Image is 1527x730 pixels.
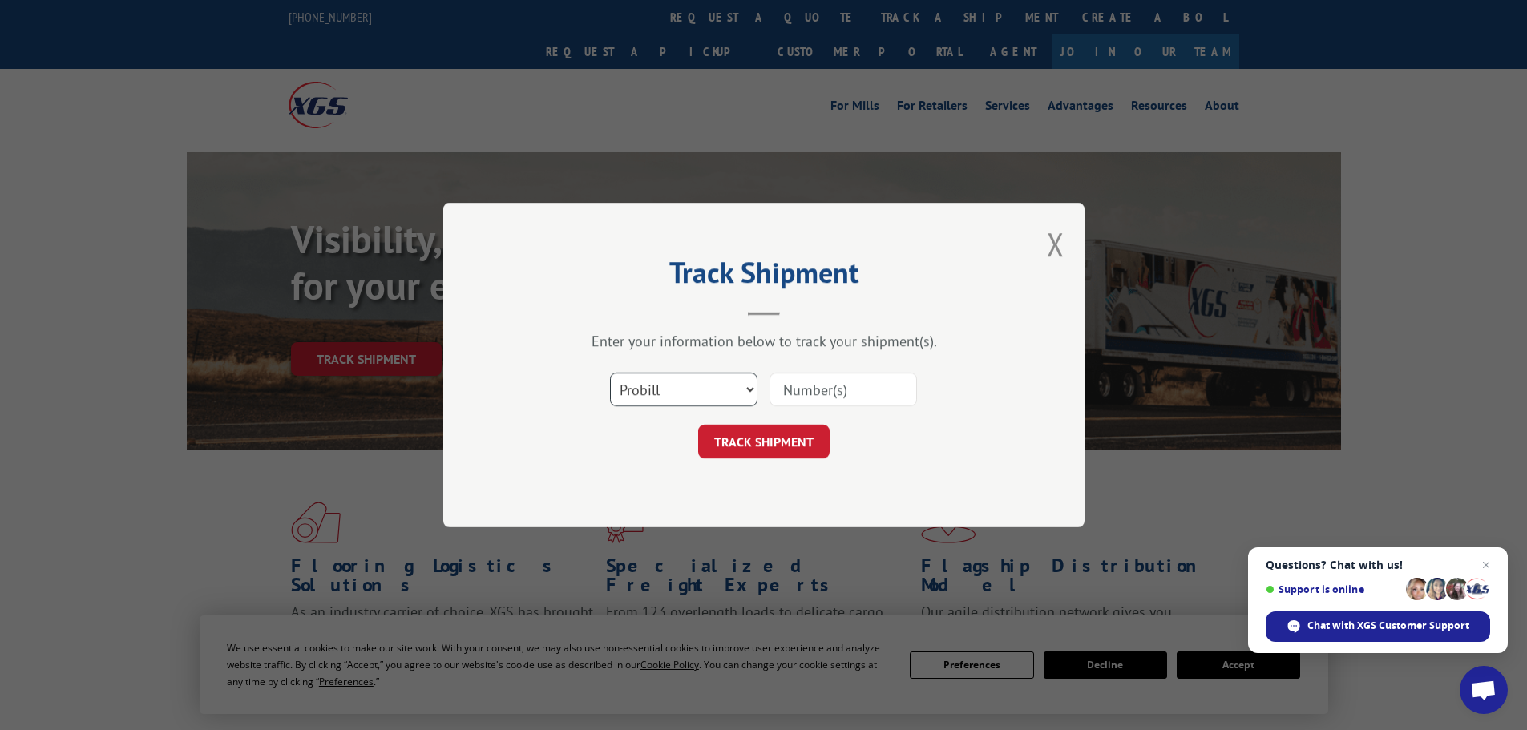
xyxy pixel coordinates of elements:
[770,373,917,406] input: Number(s)
[523,332,1004,350] div: Enter your information below to track your shipment(s).
[1266,583,1400,595] span: Support is online
[523,261,1004,292] h2: Track Shipment
[1477,555,1496,575] span: Close chat
[1307,619,1469,633] span: Chat with XGS Customer Support
[1047,223,1064,265] button: Close modal
[1266,559,1490,571] span: Questions? Chat with us!
[1266,611,1490,642] div: Chat with XGS Customer Support
[698,425,830,458] button: TRACK SHIPMENT
[1460,666,1508,714] div: Open chat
